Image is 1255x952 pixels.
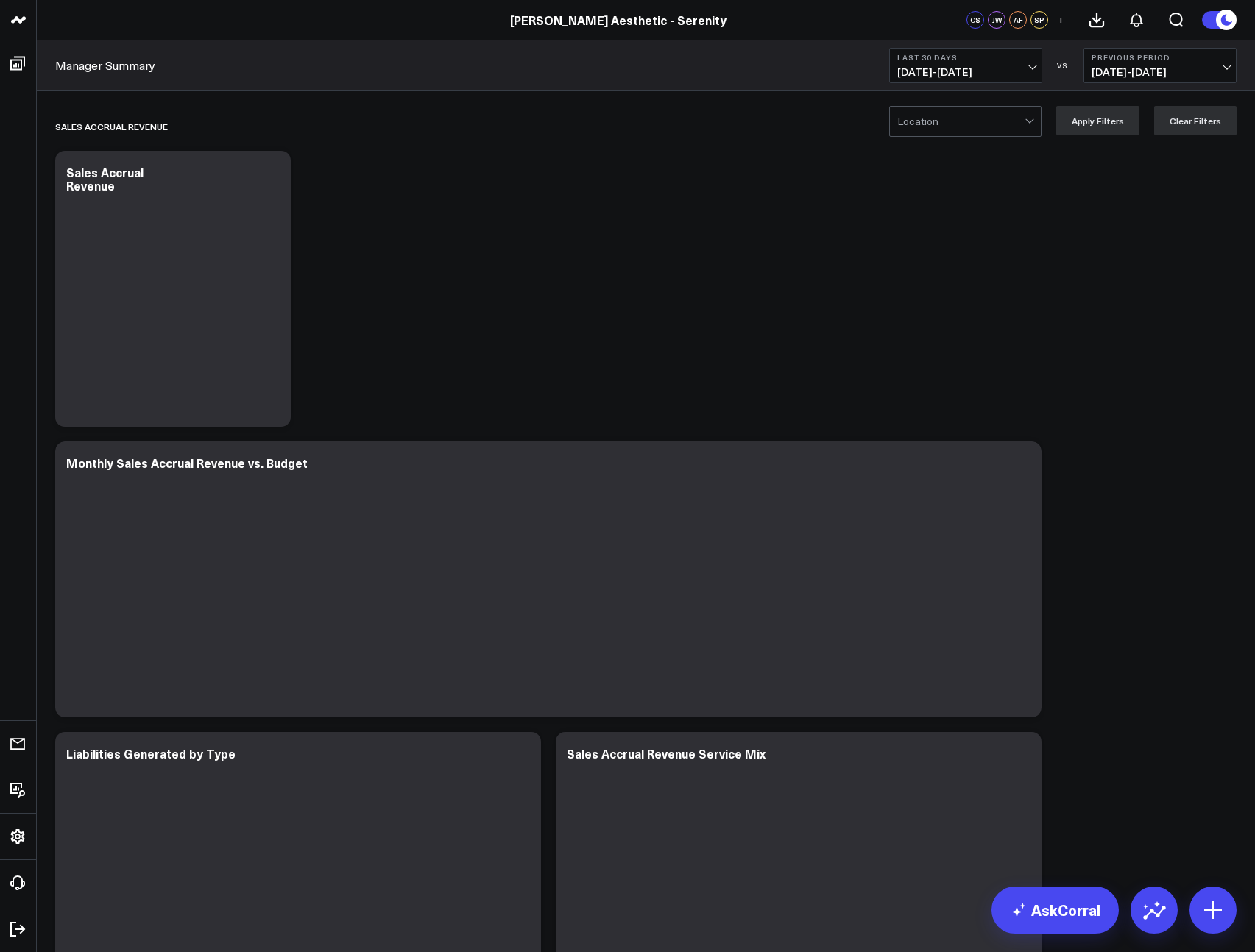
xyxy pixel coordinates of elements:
[66,164,144,193] div: Sales Accrual Revenue
[510,12,727,28] a: [PERSON_NAME] Aesthetic - Serenity
[1092,53,1229,62] b: Previous Period
[966,11,984,29] div: CS
[1083,48,1237,83] button: Previous Period[DATE]-[DATE]
[66,455,308,471] div: Monthly Sales Accrual Revenue vs. Budget
[1030,11,1048,29] div: SP
[567,745,766,761] div: Sales Accrual Revenue Service Mix
[1052,11,1070,29] button: +
[991,887,1119,934] a: AskCorral
[1154,106,1237,135] button: Clear Filters
[897,66,1034,78] span: [DATE] - [DATE]
[1009,11,1027,29] div: AF
[66,745,236,761] div: Liabilities Generated by Type
[1092,66,1229,78] span: [DATE] - [DATE]
[889,48,1042,83] button: Last 30 Days[DATE]-[DATE]
[1050,61,1076,70] div: VS
[1056,106,1139,135] button: Apply Filters
[897,53,1034,62] b: Last 30 Days
[55,110,168,143] div: Sales Accrual Revenue
[55,57,155,74] a: Manager Summary
[1058,15,1064,25] span: +
[988,11,1005,29] div: JW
